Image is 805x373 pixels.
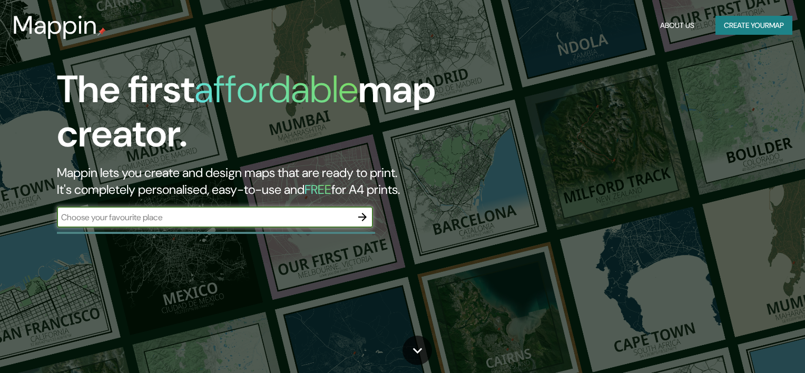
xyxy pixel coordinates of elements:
[194,65,358,114] h1: affordable
[57,67,459,164] h1: The first map creator.
[57,211,352,223] input: Choose your favourite place
[57,164,459,198] h2: Mappin lets you create and design maps that are ready to print. It's completely personalised, eas...
[13,11,97,40] h3: Mappin
[305,181,331,198] h5: FREE
[97,27,106,36] img: mappin-pin
[656,16,699,35] button: About Us
[715,16,792,35] button: Create yourmap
